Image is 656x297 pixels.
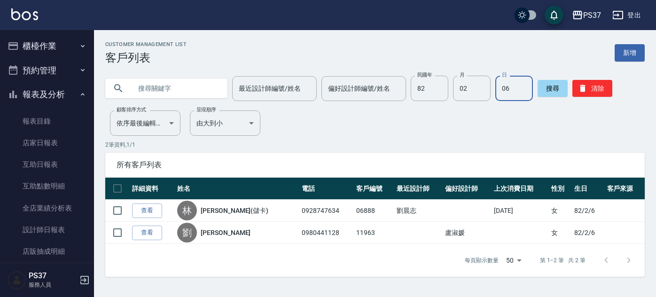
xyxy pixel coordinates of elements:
th: 客戶來源 [605,178,645,200]
td: 女 [549,200,572,222]
a: 費用分析表 [4,262,90,284]
img: Logo [11,8,38,20]
td: 盧淑媛 [443,222,492,244]
a: 查看 [132,203,162,218]
div: 由大到小 [190,110,260,136]
th: 最近設計師 [394,178,443,200]
td: 06888 [354,200,394,222]
button: 搜尋 [538,80,568,97]
label: 顧客排序方式 [117,106,146,113]
a: 報表目錄 [4,110,90,132]
div: 劉 [177,223,197,242]
td: [DATE] [492,200,549,222]
th: 姓名 [175,178,299,200]
button: 登出 [609,7,645,24]
label: 月 [460,71,464,78]
img: Person [8,271,26,289]
button: 櫃檯作業 [4,34,90,58]
div: 林 [177,201,197,220]
a: 店家日報表 [4,132,90,154]
th: 詳細資料 [130,178,175,200]
a: [PERSON_NAME](儲卡) [201,206,268,215]
button: 清除 [572,80,612,97]
th: 電話 [299,178,354,200]
div: PS37 [583,9,601,21]
div: 依序最後編輯時間 [110,110,180,136]
a: [PERSON_NAME] [201,228,250,237]
td: 0928747634 [299,200,354,222]
button: save [545,6,563,24]
span: 所有客戶列表 [117,160,633,170]
a: 互助點數明細 [4,175,90,197]
td: 11963 [354,222,394,244]
th: 性別 [549,178,572,200]
a: 互助日報表 [4,154,90,175]
a: 設計師日報表 [4,219,90,241]
label: 日 [502,71,507,78]
input: 搜尋關鍵字 [132,76,220,101]
th: 偏好設計師 [443,178,492,200]
h3: 客戶列表 [105,51,187,64]
button: 預約管理 [4,58,90,83]
p: 服務人員 [29,281,77,289]
button: PS37 [568,6,605,25]
h5: PS37 [29,271,77,281]
div: 50 [502,248,525,273]
td: 0980441128 [299,222,354,244]
a: 店販抽成明細 [4,241,90,262]
th: 客戶編號 [354,178,394,200]
td: 82/2/6 [572,200,605,222]
th: 上次消費日期 [492,178,549,200]
label: 民國年 [417,71,432,78]
a: 全店業績分析表 [4,197,90,219]
a: 新增 [615,44,645,62]
button: 報表及分析 [4,82,90,107]
td: 劉晨志 [394,200,443,222]
p: 每頁顯示數量 [465,256,499,265]
a: 查看 [132,226,162,240]
td: 82/2/6 [572,222,605,244]
label: 呈現順序 [196,106,216,113]
h2: Customer Management List [105,41,187,47]
td: 女 [549,222,572,244]
p: 2 筆資料, 1 / 1 [105,141,645,149]
th: 生日 [572,178,605,200]
p: 第 1–2 筆 共 2 筆 [540,256,586,265]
